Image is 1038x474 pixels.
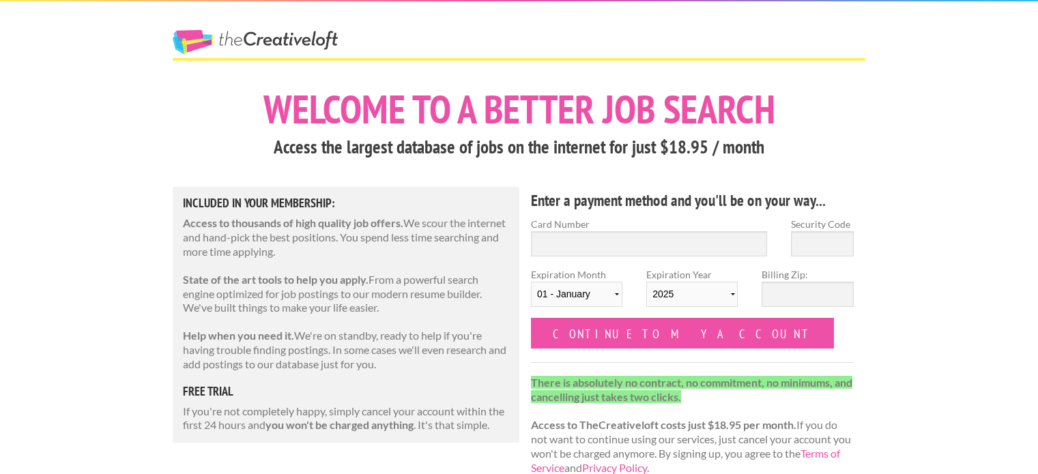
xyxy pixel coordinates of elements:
select: Expiration Month [531,282,622,307]
p: We're on standby, ready to help if you're having trouble finding postings. In some cases we'll ev... [183,329,509,371]
strong: Access to thousands of high quality job offers. [183,216,403,229]
h5: free trial [183,385,509,398]
h5: Included in Your Membership: [183,197,509,209]
p: From a powerful search engine optimized for job postings to our modern resume builder. We've buil... [183,273,509,315]
a: The Creative Loft [173,30,338,55]
h1: Welcome to a better job search [173,89,865,129]
input: Continue to my account [531,318,834,349]
p: We scour the internet and hand-pick the best positions. You spend less time searching and more ti... [183,216,509,258]
p: If you're not completely happy, simply cancel your account within the first 24 hours and . It's t... [183,404,509,433]
a: Terms of Service [531,447,840,474]
h3: Access the largest database of jobs on the internet for just $18.95 / month [173,134,865,160]
label: Security Code [791,217,854,231]
strong: you won't be charged anything [265,418,414,431]
select: Expiration Year [646,282,738,307]
strong: There is absolutely no contract, no commitment, no minimums, and cancelling just takes two clicks. [531,376,852,403]
label: Card Number [531,217,767,231]
strong: Access to TheCreativeloft costs just $18.95 per month. [531,418,796,431]
label: Expiration Month [531,267,622,318]
strong: State of the art tools to help you apply. [183,273,369,286]
a: Privacy Policy [582,461,647,474]
strong: Help when you need it. [183,329,294,342]
h4: Enter a payment method and you'll be on your way... [531,190,854,211]
label: Billing Zip: [762,267,853,282]
label: Expiration Year [646,267,738,318]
